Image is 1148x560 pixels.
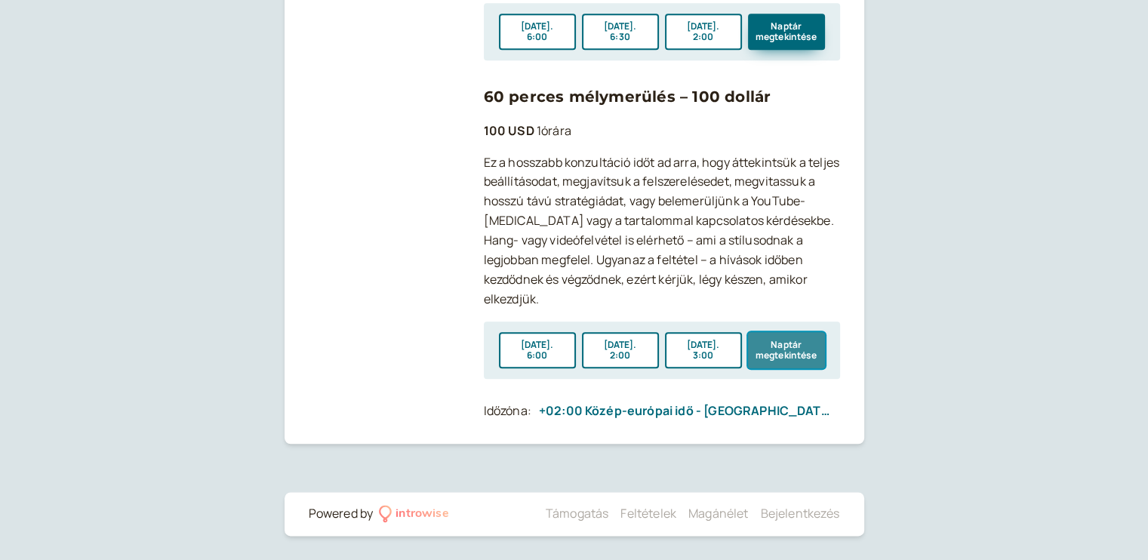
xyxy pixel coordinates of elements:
div: introwise [395,504,448,524]
font: [DATE]. [687,338,720,351]
button: [DATE].6:30 [582,14,659,50]
font: Időzóna: [484,402,531,419]
font: Naptár megtekintése [756,20,817,43]
button: [DATE].6:00 [499,14,576,50]
a: introwise [379,504,449,524]
font: 6:30 [610,30,629,43]
font: [DATE]. [687,20,720,32]
font: Powered by [309,505,374,522]
a: Bejelentkezés [760,505,839,522]
button: Naptár megtekintése [748,332,825,368]
button: [DATE].2:00 [582,332,659,368]
font: 3:00 [693,349,713,362]
a: Magánélet [688,505,748,522]
button: [DATE].6:00 [499,332,576,368]
font: Naptár megtekintése [756,338,817,362]
font: 100 USD [484,122,534,139]
font: Ez a hosszabb konzultáció időt ad arra, hogy áttekintsük a teljes beállításodat, megjavítsuk a fe... [484,154,839,307]
button: [DATE].3:00 [665,332,742,368]
font: 2:00 [693,30,713,43]
a: Feltételek [620,505,676,522]
font: [DATE]. [521,338,554,351]
font: 6:00 [527,349,547,362]
font: 1 [537,122,541,139]
a: 60 perces mélymerülés – 100 dollár [484,88,771,106]
a: Támogatás [546,505,608,522]
font: [DATE]. [521,20,554,32]
font: [DATE]. [604,338,637,351]
button: Naptár megtekintése [748,14,825,50]
font: 2:00 [610,349,630,362]
font: [DATE]. [604,20,637,32]
button: [DATE].2:00 [665,14,742,50]
font: 6:00 [527,30,547,43]
font: órára [541,122,571,139]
